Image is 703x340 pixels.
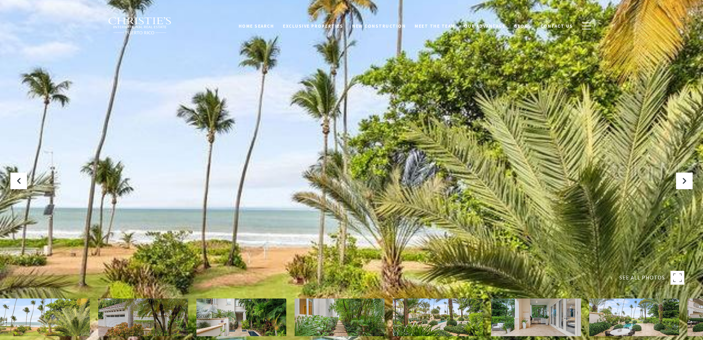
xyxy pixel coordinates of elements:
[514,22,531,28] span: Blogs
[540,22,573,28] span: Contact Us
[410,19,460,32] a: Meet the Team
[196,298,286,336] img: 7000 BAHIA BEACH BLVD Unit: TH-8
[589,298,679,336] img: 7000 BAHIA BEACH BLVD Unit: TH-8
[98,298,188,336] img: 7000 BAHIA BEACH BLVD Unit: TH-8
[464,22,506,28] span: Our Advantage
[278,19,348,32] a: Exclusive Properties
[460,19,510,32] a: Our Advantage
[510,19,536,32] a: Blogs
[352,22,406,28] span: New Construction
[295,298,385,336] img: 7000 BAHIA BEACH BLVD Unit: TH-8
[348,19,410,32] a: New Construction
[393,298,483,336] img: 7000 BAHIA BEACH BLVD Unit: TH-8
[283,22,343,28] span: Exclusive Properties
[234,19,279,32] a: Home Search
[491,298,581,336] img: 7000 BAHIA BEACH BLVD Unit: TH-8
[108,17,172,35] img: Christie's International Real Estate black text logo
[619,273,665,282] span: SEE ALL PHOTOS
